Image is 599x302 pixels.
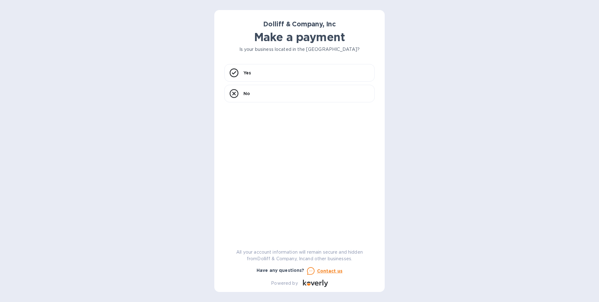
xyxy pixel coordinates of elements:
p: No [243,90,250,97]
p: Powered by [271,280,298,287]
b: Dolliff & Company, Inc [263,20,336,28]
u: Contact us [317,268,343,273]
p: Is your business located in the [GEOGRAPHIC_DATA]? [224,46,375,53]
p: Yes [243,70,251,76]
b: Have any questions? [257,268,305,273]
h1: Make a payment [224,30,375,44]
p: All your account information will remain secure and hidden from Dolliff & Company, Inc and other ... [224,249,375,262]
